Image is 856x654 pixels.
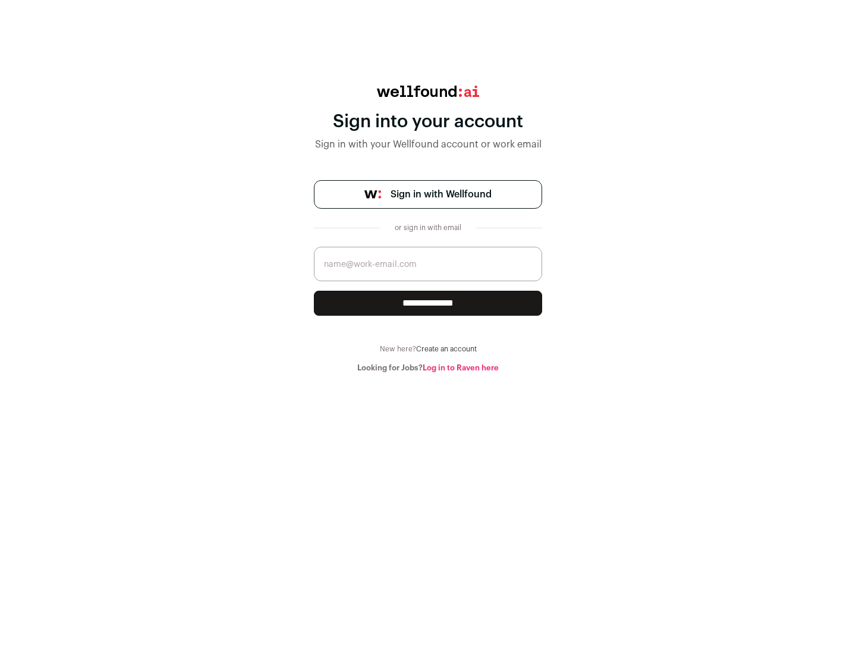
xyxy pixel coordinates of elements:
[314,137,542,152] div: Sign in with your Wellfound account or work email
[314,247,542,281] input: name@work-email.com
[390,223,466,232] div: or sign in with email
[314,111,542,133] div: Sign into your account
[364,190,381,199] img: wellfound-symbol-flush-black-fb3c872781a75f747ccb3a119075da62bfe97bd399995f84a933054e44a575c4.png
[423,364,499,372] a: Log in to Raven here
[416,345,477,353] a: Create an account
[314,363,542,373] div: Looking for Jobs?
[391,187,492,202] span: Sign in with Wellfound
[377,86,479,97] img: wellfound:ai
[314,344,542,354] div: New here?
[314,180,542,209] a: Sign in with Wellfound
